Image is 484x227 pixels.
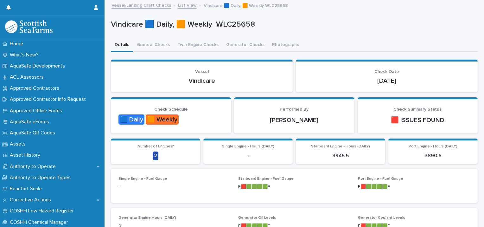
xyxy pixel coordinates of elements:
span: Vessel [195,69,209,74]
span: Port Engine - Hours (DAILY) [409,145,457,148]
a: List View [178,1,197,9]
span: Check Schedule [154,107,188,112]
p: ACL Assessors [7,74,49,80]
div: 🟦 Daily [118,114,144,125]
p: E🟥🟩🟩🟩🟩F [238,184,350,190]
p: AquaSafe eForms [7,119,54,125]
span: Generator Oil Levels [238,216,276,220]
p: Approved Contractors [7,85,64,91]
button: Twin Engine Checks [174,39,222,52]
p: Home [7,41,28,47]
a: Vessel/Landing Craft Checks [111,1,171,9]
span: Port Engine - Fuel Gauge [358,177,403,181]
p: 🟥 ISSUES FOUND [365,116,470,124]
p: Assets [7,141,31,147]
div: 🟧 Weekly [146,114,179,125]
span: Starboard Engine - Fuel Gauge [238,177,294,181]
p: [DATE] [303,77,470,85]
span: Generator Engine Hours (DAILY) [118,216,176,220]
p: 3945.5 [300,153,381,159]
p: Corrective Actions [7,197,56,203]
p: Beaufort Scale [7,186,47,192]
p: Vindicare [118,77,285,85]
p: Approved Contractor Info Request [7,96,91,102]
span: Single Engine - Fuel Gauge [118,177,167,181]
p: COSHH Chemical Manager [7,219,73,225]
span: Check Summary Status [393,107,442,112]
p: Vindicare 🟦 Daily, 🟧 Weekly WLC25658 [111,20,475,29]
p: Vindicare 🟦 Daily, 🟧 Weekly WLC25658 [204,2,288,9]
span: Starboard Engine - Hours (DAILY) [311,145,370,148]
p: What's New? [7,52,44,58]
p: Approved Offline Forms [7,108,67,114]
span: Number of Engines? [137,145,174,148]
span: Performed By [280,107,309,112]
button: Photographs [268,39,303,52]
p: Authority to Operate Types [7,175,76,181]
p: - [118,184,231,190]
p: E🟥🟩🟩🟩🟩F [358,184,470,190]
p: 3890.6 [392,153,474,159]
img: bPIBxiqnSb2ggTQWdOVV [5,20,53,33]
span: Single Engine - Hours (DAILY) [222,145,274,148]
p: AquaSafe Developments [7,63,70,69]
span: Generator Coolant Levels [358,216,405,220]
button: Details [111,39,133,52]
button: General Checks [133,39,174,52]
p: AquaSafe QR Codes [7,130,60,136]
p: COSHH Low Hazard Register [7,208,79,214]
p: - [207,153,289,159]
p: Asset History [7,152,45,158]
p: [PERSON_NAME] [242,116,347,124]
button: Generator Checks [222,39,268,52]
p: Authority to Operate [7,164,61,170]
div: 2 [153,152,158,160]
span: Check Date [374,69,399,74]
